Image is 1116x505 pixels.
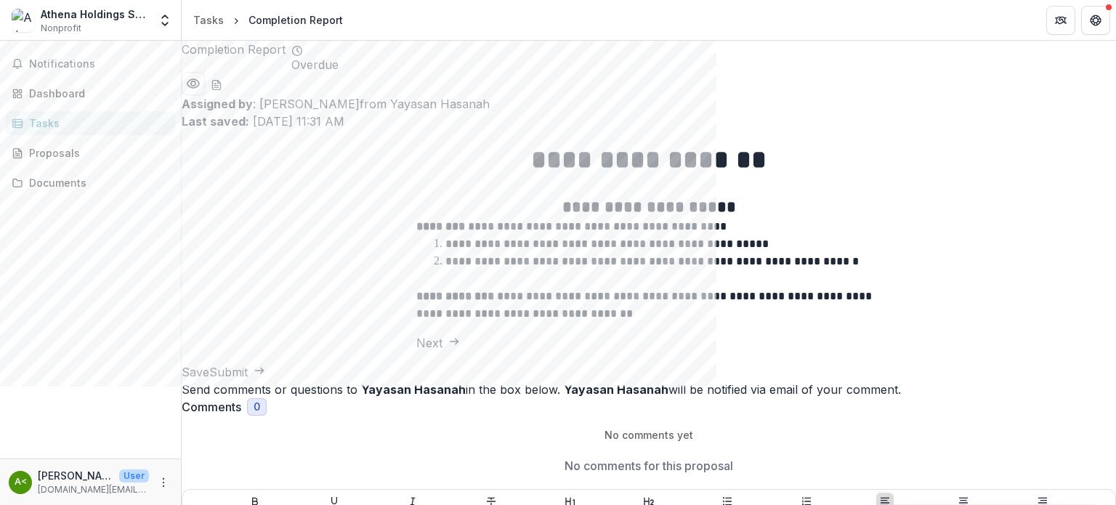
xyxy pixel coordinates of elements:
h2: Comments [182,400,241,414]
div: Dashboard [29,86,163,101]
span: Nonprofit [41,22,81,35]
strong: Yayasan Hasanah [564,382,668,397]
span: 0 [254,401,260,413]
button: Partners [1046,6,1075,35]
div: Proposals [29,145,163,161]
p: [DATE] 11:31 AM [182,113,1116,130]
nav: breadcrumb [187,9,349,31]
span: Notifications [29,58,169,70]
button: Submit [209,363,265,381]
div: Documents [29,175,163,190]
p: No comments for this proposal [565,457,733,474]
strong: Assigned by [182,97,253,111]
button: Save [182,363,209,381]
a: Tasks [187,9,230,31]
div: Completion Report [248,12,343,28]
div: Tasks [29,116,163,131]
p: No comments yet [182,427,1116,443]
p: User [119,469,149,482]
button: Notifications [6,52,175,76]
button: Next [416,334,460,352]
button: Get Help [1081,6,1110,35]
img: Athena Holdings Sdn Bhd [12,9,35,32]
strong: Yayasan Hasanah [361,382,466,397]
a: Dashboard [6,81,175,105]
button: Preview 9faf53e2-7467-47c2-b0ed-4968e297b072.pdf [182,72,205,95]
p: [DOMAIN_NAME][EMAIL_ADDRESS][DOMAIN_NAME] [38,483,149,496]
a: Documents [6,171,175,195]
div: Tasks [193,12,224,28]
button: More [155,474,172,491]
strong: Last saved: [182,114,249,129]
button: download-word-button [211,75,222,92]
span: Overdue [291,58,339,72]
div: Athena Holdings Sdn Bhd [41,7,149,22]
h2: Completion Report [182,41,286,72]
button: Open entity switcher [155,6,175,35]
div: Send comments or questions to in the box below. will be notified via email of your comment. [182,381,1116,398]
a: Proposals [6,141,175,165]
a: Tasks [6,111,175,135]
div: anja juliah <athenaholdings.my@gmail.com> [15,477,27,487]
p: : [PERSON_NAME] from Yayasan Hasanah [182,95,1116,113]
p: [PERSON_NAME] <[DOMAIN_NAME][EMAIL_ADDRESS][DOMAIN_NAME]> [38,468,113,483]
